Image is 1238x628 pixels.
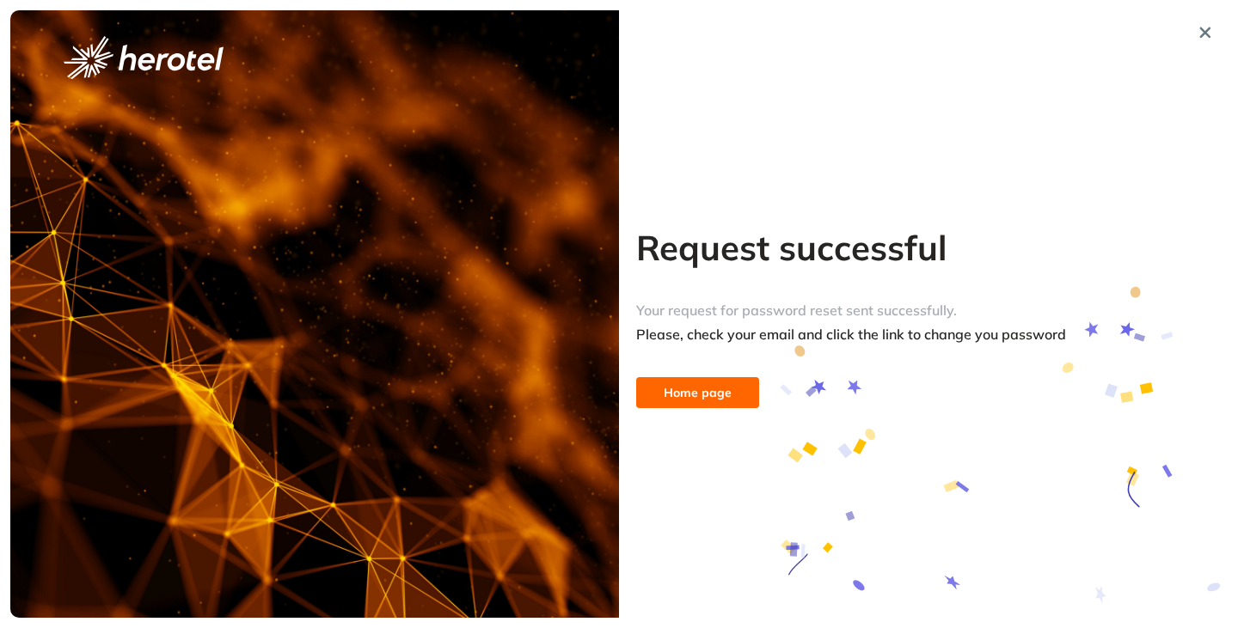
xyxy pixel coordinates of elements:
div: Please, check your email and click the link to change you password [636,326,1088,343]
button: logo [36,36,251,79]
div: Your request for password reset sent successfully. [636,302,1088,326]
span: Home page [664,383,732,402]
img: cover image [10,10,619,618]
img: logo [64,36,224,79]
button: Home page [636,377,759,408]
h2: Request successful [636,227,1088,302]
